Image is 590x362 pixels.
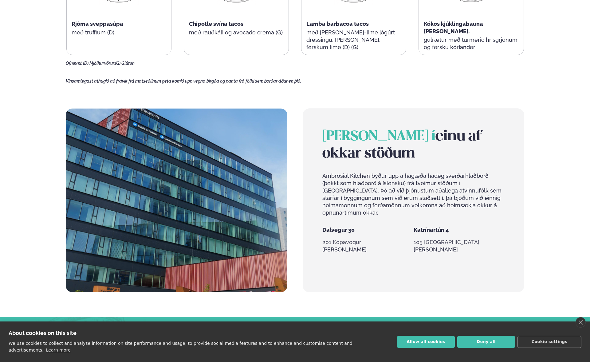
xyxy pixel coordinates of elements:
[189,21,243,27] span: Chipotle svína tacos
[83,61,115,66] span: (D) Mjólkurvörur,
[72,29,166,36] p: með trufflum (D)
[72,21,123,27] span: Rjóma sveppasúpa
[414,239,479,245] span: 105 [GEOGRAPHIC_DATA]
[306,29,401,51] p: með [PERSON_NAME]-lime jógúrt dressingu, [PERSON_NAME], ferskum lime (D) (G)
[189,29,284,36] p: með rauðkáli og avocado crema (G)
[322,172,505,216] p: Ambrosial Kitchen býður upp á hágæða hádegisverðarhlaðborð (þekkt sem hlaðborð á íslensku) frá tv...
[322,128,505,162] h2: einu af okkar stöðum
[576,317,586,328] a: close
[517,336,581,348] button: Cookie settings
[66,108,287,292] img: image alt
[115,61,135,66] span: (G) Glúten
[424,21,483,34] span: Kókos kjúklingabauna [PERSON_NAME].
[424,36,518,51] p: gulrætur með turmeric hrísgrjónum og fersku kóríander
[66,61,82,66] span: Ofnæmi:
[9,330,77,336] strong: About cookies on this site
[9,341,352,352] p: We use cookies to collect and analyse information on site performance and usage, to provide socia...
[414,246,458,253] a: Sjá meira
[322,246,367,253] a: Sjá meira
[322,130,435,143] span: [PERSON_NAME] í
[457,336,515,348] button: Deny all
[322,226,414,234] h5: Dalvegur 30
[397,336,455,348] button: Allow all cookies
[46,348,71,352] a: Learn more
[414,226,505,234] h5: Katrínartún 4
[322,239,361,245] span: 201 Kopavogur
[306,21,369,27] span: Lamba barbacoa tacos
[66,79,301,84] span: Vinsamlegast athugið að frávik frá matseðlinum geta komið upp vegna birgða og panta frá fólki sem...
